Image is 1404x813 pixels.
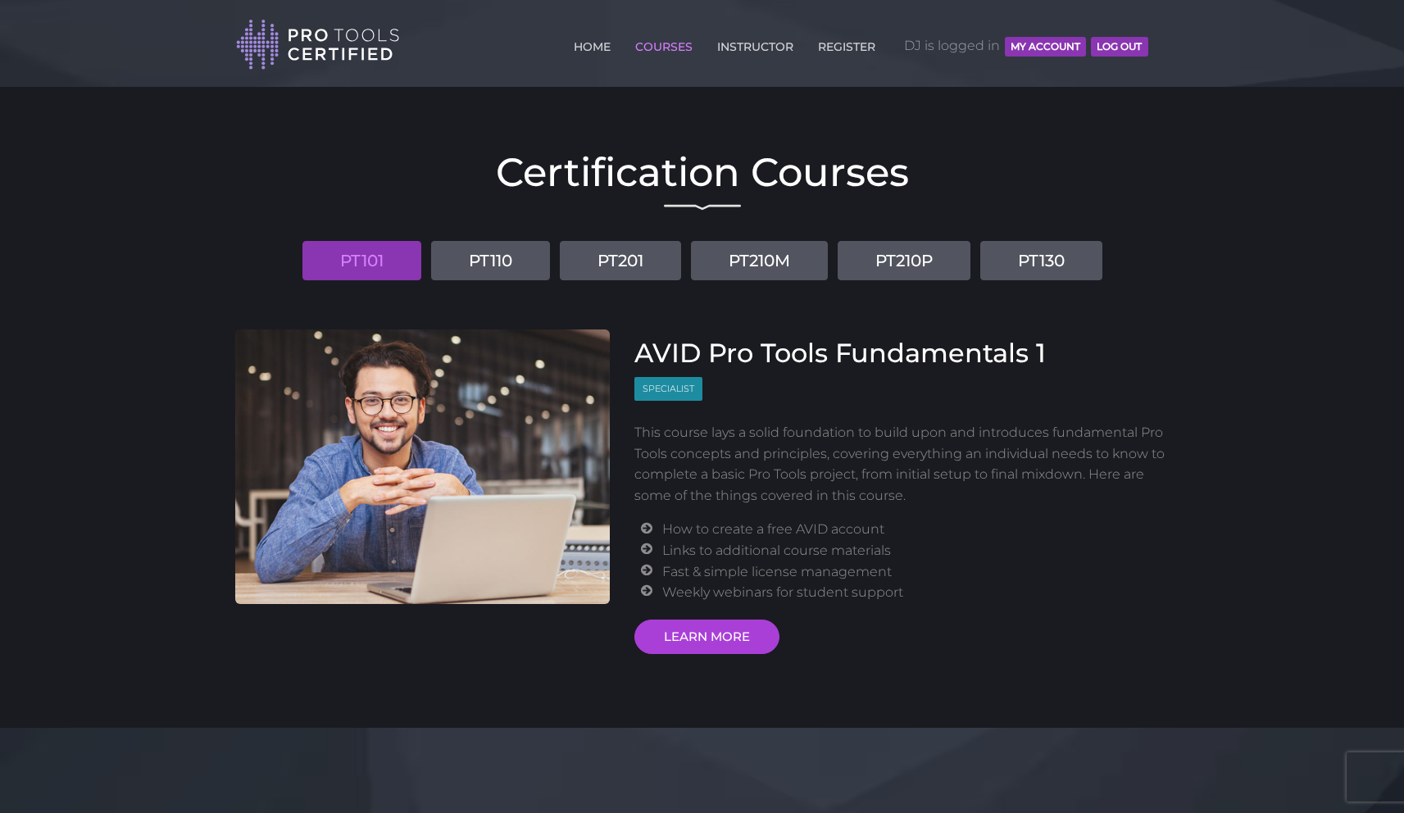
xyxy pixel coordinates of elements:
img: AVID Pro Tools Fundamentals 1 Course [235,329,611,604]
a: LEARN MORE [634,620,779,654]
img: decorative line [664,204,741,211]
img: Pro Tools Certified Logo [236,18,400,71]
a: COURSES [631,30,697,57]
a: PT201 [560,241,681,280]
a: INSTRUCTOR [713,30,797,57]
span: DJ is logged in [904,21,1148,70]
li: Links to additional course materials [662,540,1169,561]
a: PT110 [431,241,550,280]
h3: AVID Pro Tools Fundamentals 1 [634,338,1170,369]
a: REGISTER [814,30,879,57]
span: Specialist [634,377,702,401]
button: MY ACCOUNT [1005,37,1086,57]
a: PT130 [980,241,1102,280]
a: HOME [570,30,615,57]
a: PT210M [691,241,828,280]
a: PT101 [302,241,421,280]
li: Weekly webinars for student support [662,582,1169,603]
h2: Certification Courses [235,152,1170,192]
li: How to create a free AVID account [662,519,1169,540]
li: Fast & simple license management [662,561,1169,583]
p: This course lays a solid foundation to build upon and introduces fundamental Pro Tools concepts a... [634,422,1170,506]
button: Log Out [1091,37,1147,57]
a: PT210P [838,241,970,280]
